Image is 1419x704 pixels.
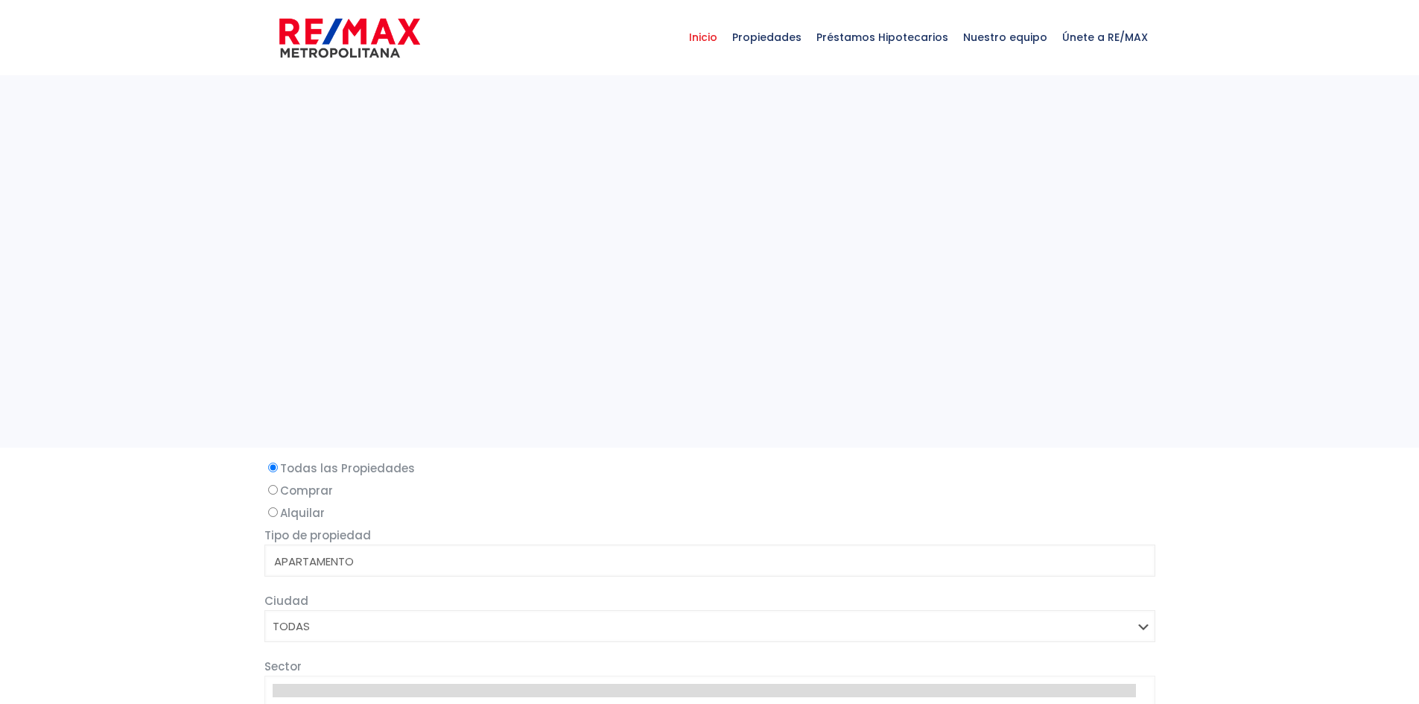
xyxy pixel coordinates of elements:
[268,485,278,495] input: Comprar
[264,504,1155,522] label: Alquilar
[809,15,956,60] span: Préstamos Hipotecarios
[956,15,1055,60] span: Nuestro equipo
[268,463,278,472] input: Todas las Propiedades
[273,571,1136,589] option: CASA
[264,659,302,674] span: Sector
[264,481,1155,500] label: Comprar
[279,16,420,60] img: remax-metropolitana-logo
[682,15,725,60] span: Inicio
[725,15,809,60] span: Propiedades
[264,459,1155,478] label: Todas las Propiedades
[268,507,278,517] input: Alquilar
[273,553,1136,571] option: APARTAMENTO
[264,527,371,543] span: Tipo de propiedad
[1055,15,1155,60] span: Únete a RE/MAX
[264,593,308,609] span: Ciudad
